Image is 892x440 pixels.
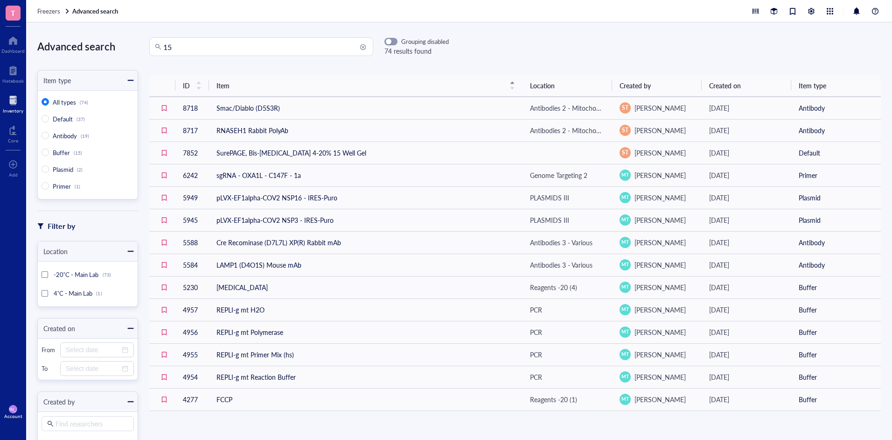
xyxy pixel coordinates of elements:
span: [PERSON_NAME] [634,260,686,270]
th: Created on [702,75,791,97]
td: pLVX-EF1alpha-COV2 NSP16 - IRES-Puro [209,186,523,209]
div: (74) [80,99,88,105]
td: Antibody [791,254,881,276]
div: (15) [74,150,82,156]
div: [DATE] [709,394,784,405]
td: pLVX-EF1alpha-COV2 NSP3 - IRES-Puro [209,209,523,231]
div: [DATE] [709,260,784,270]
div: PCR [530,349,542,360]
div: Notebook [2,78,24,84]
span: MT [621,194,628,201]
div: (37) [77,116,85,122]
td: Buffer [791,366,881,388]
td: Buffer [791,343,881,366]
td: 5588 [175,231,209,254]
div: Location [38,246,68,256]
div: PCR [530,372,542,382]
div: [DATE] [709,192,784,203]
td: 5584 [175,254,209,276]
td: 4957 [175,298,209,321]
td: Buffer [791,388,881,411]
span: MT [621,171,628,178]
div: To [42,364,56,373]
td: 4956 [175,321,209,343]
span: -20˚C - Main Lab [54,270,99,279]
td: SurePAGE, Bis-[MEDICAL_DATA] 4-20% 15 Well Gel [209,142,523,164]
td: 5949 [175,186,209,209]
span: MT [621,284,628,291]
span: 4˚C - Main Lab [54,289,92,298]
div: Genome Targeting 2 [530,170,587,180]
td: LAMP1 (D4O1S) Mouse mAb [209,254,523,276]
a: Freezers [37,7,70,15]
div: Antibodies 2 - Mitochondria [530,125,605,135]
span: Default [53,114,73,123]
span: Plasmid [53,165,73,174]
td: Smac/Diablo (D5S3R) [209,97,523,119]
span: MT [621,239,628,246]
th: Item type [791,75,881,97]
div: (1) [96,291,102,296]
span: ST [622,149,628,157]
div: PCR [530,305,542,315]
span: [PERSON_NAME] [634,215,686,225]
td: 4277 [175,388,209,411]
td: Buffer [791,276,881,298]
div: (2) [77,167,83,172]
div: Account [4,413,22,419]
span: T [11,7,15,19]
td: 5230 [175,276,209,298]
span: [PERSON_NAME] [634,305,686,314]
div: [DATE] [709,103,784,113]
a: Core [8,123,18,143]
span: Item [216,80,504,91]
span: All types [53,98,76,106]
span: MT [621,351,628,358]
td: Buffer [791,321,881,343]
a: Dashboard [1,33,25,54]
span: [PERSON_NAME] [634,327,686,337]
div: (19) [81,133,89,139]
td: 8717 [175,119,209,142]
a: Notebook [2,63,24,84]
div: [DATE] [709,372,784,382]
div: [DATE] [709,170,784,180]
div: [DATE] [709,282,784,292]
div: Item type [38,75,71,85]
span: [PERSON_NAME] [634,103,686,113]
td: REPLI-g mt Polymerase [209,321,523,343]
td: 8718 [175,97,209,119]
span: Antibody [53,131,77,140]
div: (1) [75,184,80,189]
td: Plasmid [791,186,881,209]
div: 74 results found [384,46,449,56]
div: Advanced search [37,37,138,55]
div: [DATE] [709,349,784,360]
th: Created by [612,75,702,97]
td: Plasmid [791,209,881,231]
td: sgRNA - OXA1L - C147F - 1a [209,164,523,186]
span: MT [621,396,628,403]
td: 4276 [175,411,209,433]
div: Grouping disabled [401,37,449,46]
th: Location [523,75,612,97]
td: Antibody [791,231,881,254]
div: Reagents -20 (1) [530,394,577,405]
div: [DATE] [709,305,784,315]
td: Antibody [791,119,881,142]
div: Add [9,172,18,177]
td: [MEDICAL_DATA] [209,276,523,298]
div: Created on [38,323,75,334]
div: [DATE] [709,148,784,158]
td: REPLI-g mt Reaction Buffer [209,366,523,388]
div: Created by [38,397,75,407]
span: [PERSON_NAME] [634,283,686,292]
th: ID [175,75,209,97]
span: MT [621,328,628,335]
div: PLASMIDS III [530,215,569,225]
div: [DATE] [709,215,784,225]
div: PLASMIDS III [530,192,569,203]
div: Filter by [48,220,75,232]
td: Buffer [791,298,881,321]
span: Primer [53,182,71,191]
